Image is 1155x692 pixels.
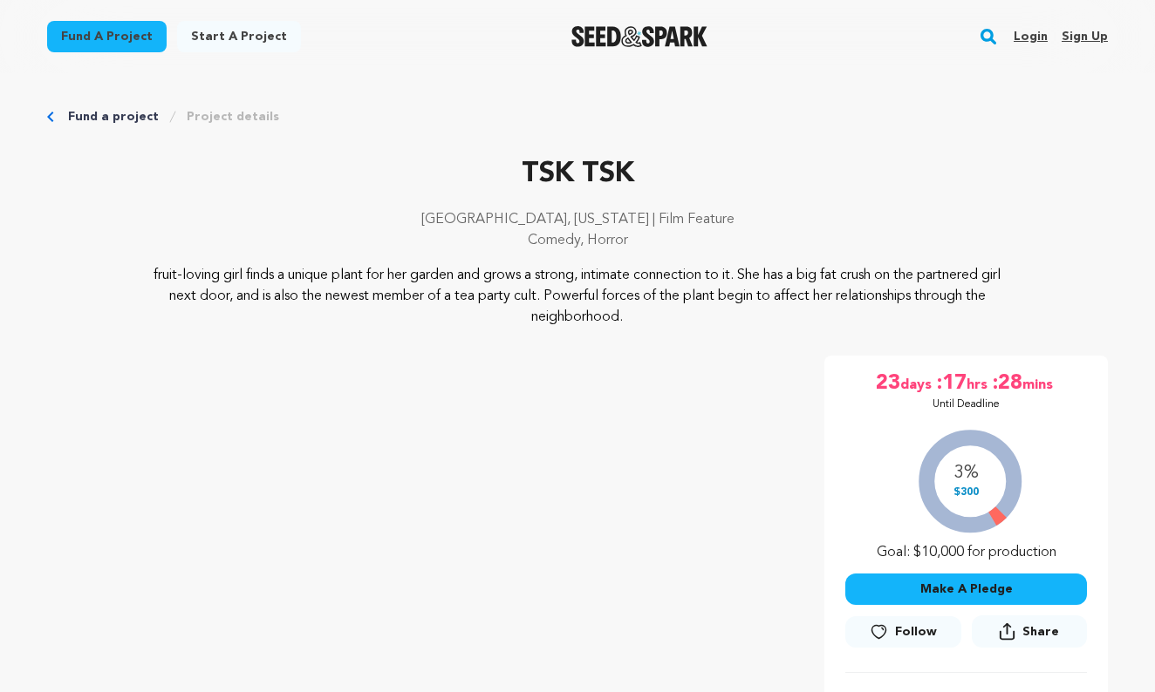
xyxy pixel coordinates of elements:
[972,615,1087,648] button: Share
[1014,23,1048,51] a: Login
[895,623,937,641] span: Follow
[47,209,1108,230] p: [GEOGRAPHIC_DATA], [US_STATE] | Film Feature
[967,370,991,397] span: hrs
[47,21,167,52] a: Fund a project
[991,370,1022,397] span: :28
[933,397,1000,411] p: Until Deadline
[900,370,935,397] span: days
[47,153,1108,195] p: TSK TSK
[972,615,1087,655] span: Share
[845,573,1087,605] button: Make A Pledge
[177,21,301,52] a: Start a project
[935,370,967,397] span: :17
[47,108,1108,126] div: Breadcrumb
[187,108,279,126] a: Project details
[1022,623,1059,641] span: Share
[571,26,708,47] img: Seed&Spark Logo Dark Mode
[47,230,1108,251] p: Comedy, Horror
[154,265,1002,328] p: fruit-loving girl finds a unique plant for her garden and grows a strong, intimate connection to ...
[1062,23,1108,51] a: Sign up
[571,26,708,47] a: Seed&Spark Homepage
[845,616,960,648] a: Follow
[876,370,900,397] span: 23
[68,108,159,126] a: Fund a project
[1022,370,1056,397] span: mins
